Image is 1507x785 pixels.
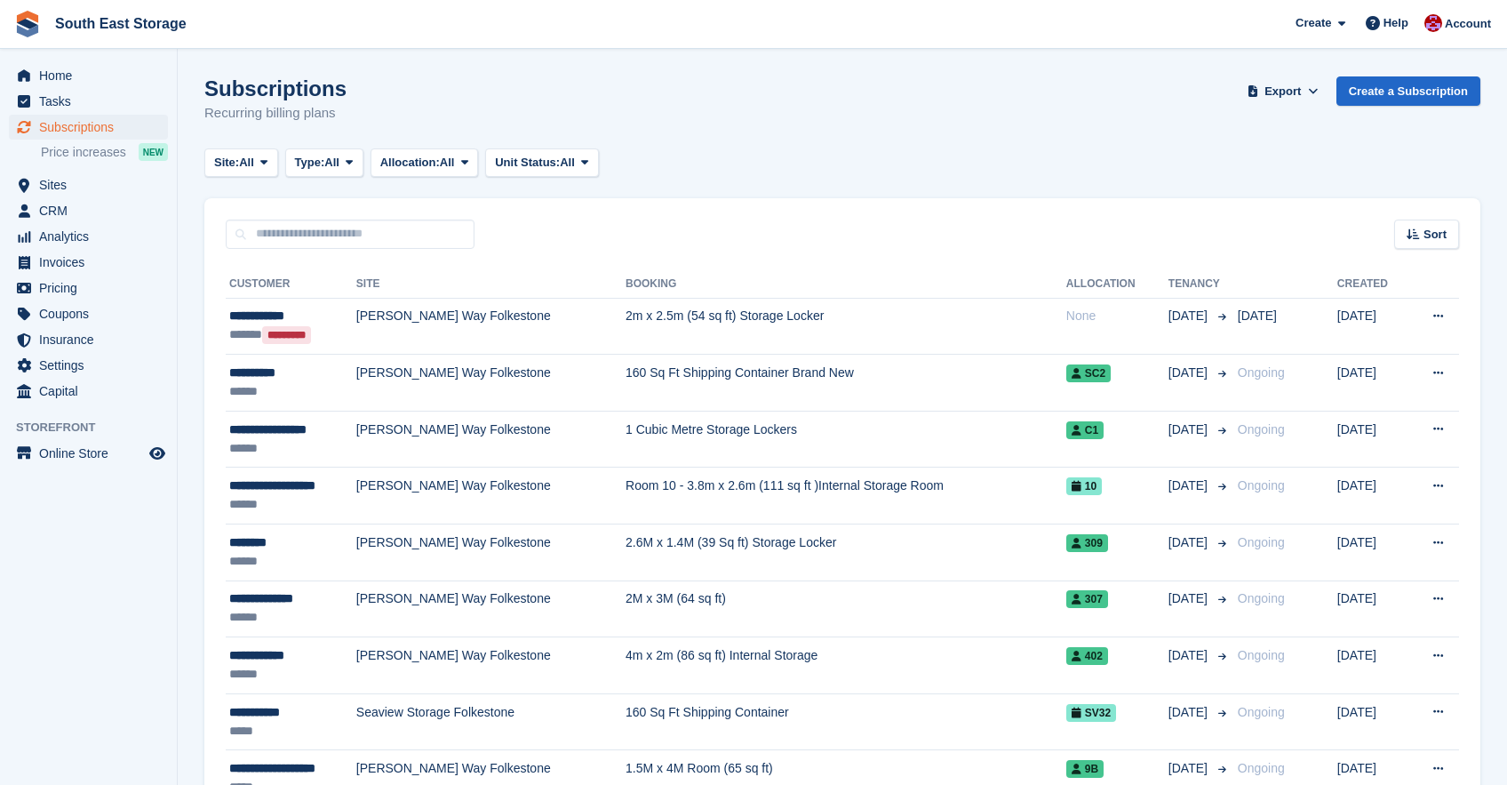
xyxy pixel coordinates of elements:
[9,301,168,326] a: menu
[626,355,1066,412] td: 160 Sq Ft Shipping Container Brand New
[626,693,1066,750] td: 160 Sq Ft Shipping Container
[39,441,146,466] span: Online Store
[1168,646,1211,665] span: [DATE]
[626,581,1066,637] td: 2M x 3M (64 sq ft)
[356,637,626,694] td: [PERSON_NAME] Way Folkestone
[1168,589,1211,608] span: [DATE]
[1066,477,1102,495] span: 10
[39,115,146,140] span: Subscriptions
[356,525,626,581] td: [PERSON_NAME] Way Folkestone
[356,355,626,412] td: [PERSON_NAME] Way Folkestone
[1238,761,1285,775] span: Ongoing
[1337,581,1407,637] td: [DATE]
[1238,591,1285,605] span: Ongoing
[356,693,626,750] td: Seaview Storage Folkestone
[39,276,146,300] span: Pricing
[1238,648,1285,662] span: Ongoing
[16,419,177,437] span: Storefront
[1238,365,1285,380] span: Ongoing
[1337,468,1407,525] td: [DATE]
[147,443,168,464] a: Preview store
[9,224,168,249] a: menu
[239,154,254,172] span: All
[204,76,347,100] h1: Subscriptions
[495,154,560,172] span: Unit Status:
[9,327,168,352] a: menu
[9,353,168,378] a: menu
[204,148,278,178] button: Site: All
[1168,364,1211,382] span: [DATE]
[1337,525,1407,581] td: [DATE]
[1066,421,1104,439] span: C1
[1066,704,1116,722] span: SV32
[9,276,168,300] a: menu
[1337,298,1407,355] td: [DATE]
[380,154,440,172] span: Allocation:
[295,154,325,172] span: Type:
[14,11,41,37] img: stora-icon-8386f47178a22dfd0bd8f6a31ec36ba5ce8667c1dd55bd0f319d3a0aa187defe.svg
[9,441,168,466] a: menu
[626,468,1066,525] td: Room 10 - 3.8m x 2.6m (111 sq ft )Internal Storage Room
[1296,14,1331,32] span: Create
[1168,421,1211,439] span: [DATE]
[1264,83,1301,100] span: Export
[9,172,168,197] a: menu
[1066,270,1168,299] th: Allocation
[560,154,575,172] span: All
[626,637,1066,694] td: 4m x 2m (86 sq ft) Internal Storage
[626,411,1066,468] td: 1 Cubic Metre Storage Lockers
[356,411,626,468] td: [PERSON_NAME] Way Folkestone
[1066,534,1108,552] span: 309
[39,198,146,223] span: CRM
[39,379,146,404] span: Capital
[1238,308,1277,323] span: [DATE]
[1423,226,1447,244] span: Sort
[41,142,168,162] a: Price increases NEW
[39,89,146,114] span: Tasks
[626,270,1066,299] th: Booking
[1336,76,1480,106] a: Create a Subscription
[1238,535,1285,549] span: Ongoing
[9,198,168,223] a: menu
[226,270,356,299] th: Customer
[1168,307,1211,325] span: [DATE]
[626,525,1066,581] td: 2.6M x 1.4M (39 Sq ft) Storage Locker
[39,250,146,275] span: Invoices
[1337,355,1407,412] td: [DATE]
[139,143,168,161] div: NEW
[1066,307,1168,325] div: None
[9,63,168,88] a: menu
[356,581,626,637] td: [PERSON_NAME] Way Folkestone
[324,154,339,172] span: All
[626,298,1066,355] td: 2m x 2.5m (54 sq ft) Storage Locker
[1337,270,1407,299] th: Created
[1244,76,1322,106] button: Export
[9,89,168,114] a: menu
[1168,703,1211,722] span: [DATE]
[1337,411,1407,468] td: [DATE]
[440,154,455,172] span: All
[1066,364,1111,382] span: SC2
[356,298,626,355] td: [PERSON_NAME] Way Folkestone
[1066,647,1108,665] span: 402
[1238,422,1285,437] span: Ongoing
[1238,705,1285,719] span: Ongoing
[41,144,126,161] span: Price increases
[1168,270,1231,299] th: Tenancy
[204,103,347,124] p: Recurring billing plans
[39,353,146,378] span: Settings
[48,9,194,38] a: South East Storage
[356,270,626,299] th: Site
[39,63,146,88] span: Home
[1066,760,1104,778] span: 9B
[1168,759,1211,778] span: [DATE]
[356,468,626,525] td: [PERSON_NAME] Way Folkestone
[9,115,168,140] a: menu
[485,148,598,178] button: Unit Status: All
[1066,590,1108,608] span: 307
[1445,15,1491,33] span: Account
[1238,478,1285,493] span: Ongoing
[39,224,146,249] span: Analytics
[39,172,146,197] span: Sites
[1337,693,1407,750] td: [DATE]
